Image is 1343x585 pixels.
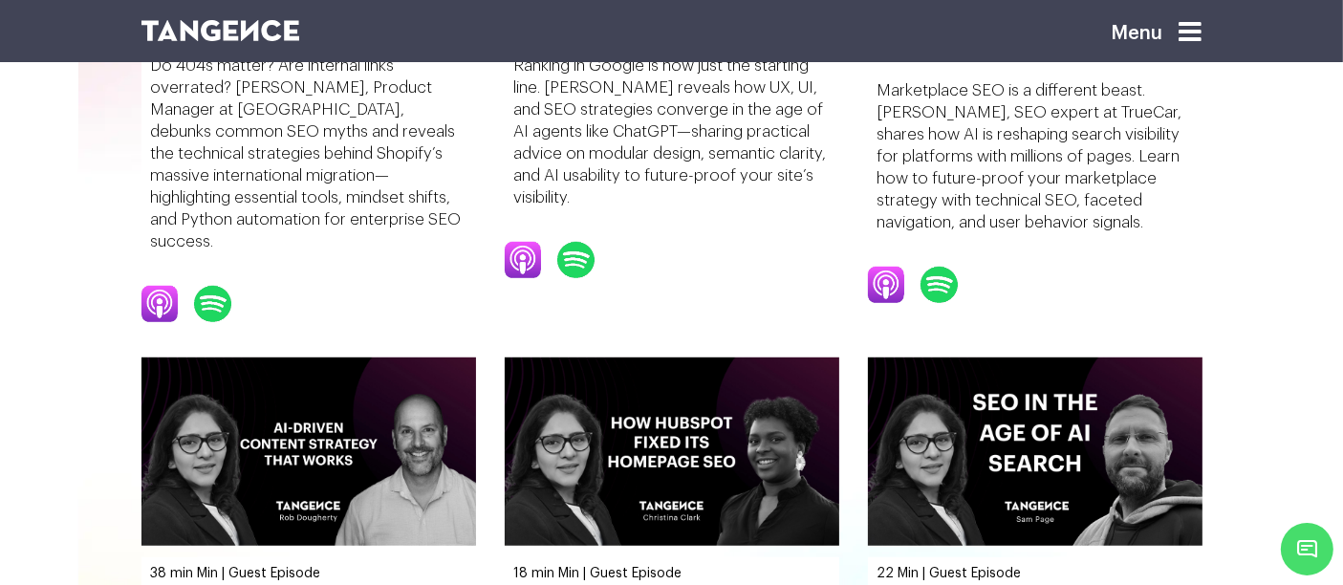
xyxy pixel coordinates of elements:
[557,242,596,278] img: podcast3new.png
[930,567,1022,580] span: Guest Episode
[229,567,321,580] span: Guest Episode
[584,567,587,580] span: |
[151,567,219,580] span: 38 min Min
[514,567,580,580] span: 18 min Min
[877,79,1193,233] p: Marketplace SEO is a different beast. [PERSON_NAME], SEO expert at TrueCar, shares how AI is resh...
[877,567,920,580] span: 22 Min
[141,357,476,546] img: AI-DRIVEN-CONTENT-STRATEGY-THAT-WORKS.jpg
[923,567,926,580] span: |
[141,286,180,321] img: podcast1new.png
[223,567,226,580] span: |
[514,54,830,208] p: Ranking in Google is now just the starting line. [PERSON_NAME] reveals how UX, UI, and SEO strate...
[921,267,959,303] img: podcast3new.png
[591,567,682,580] span: Guest Episode
[868,267,906,302] img: podcast1new.png
[151,54,466,252] p: Do 404s matter? Are internal links overrated? [PERSON_NAME], Product Manager at [GEOGRAPHIC_DATA]...
[505,357,839,546] img: HOW-HUBSPOT-FIXED-ITS-HOMEPAGE-SEO.jpg
[194,286,232,322] img: podcast3new.png
[868,357,1202,546] img: seo-in-the-age-of-AI-search.jpg
[141,20,300,41] img: logo SVG
[1281,523,1333,575] span: Chat Widget
[505,242,543,277] img: podcast1new.png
